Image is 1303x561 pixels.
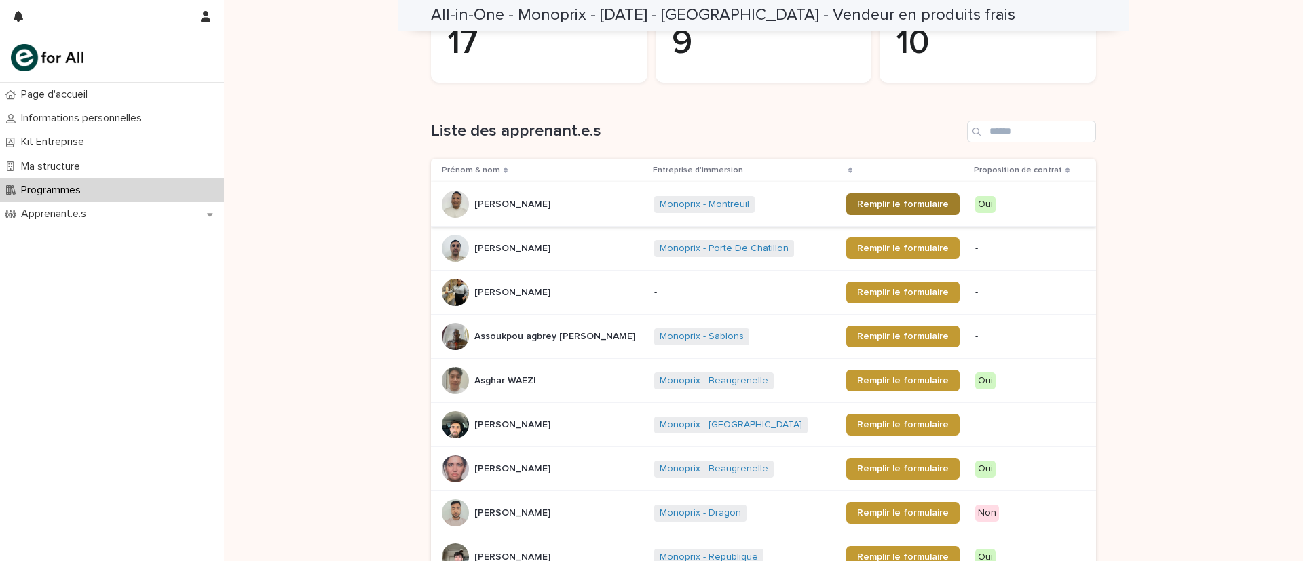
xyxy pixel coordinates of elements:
a: Remplir le formulaire [846,326,960,347]
p: [PERSON_NAME] [474,284,553,298]
p: Assoukpou agbrey [PERSON_NAME] [474,328,638,343]
tr: [PERSON_NAME][PERSON_NAME] Monoprix - [GEOGRAPHIC_DATA] Remplir le formulaire- [431,403,1096,447]
p: Prénom & nom [442,163,500,178]
p: Informations personnelles [16,112,153,125]
div: Oui [975,196,996,213]
span: Remplir le formulaire [857,508,949,518]
span: Remplir le formulaire [857,199,949,209]
a: Remplir le formulaire [846,370,960,391]
tr: Asghar WAEZIAsghar WAEZI Monoprix - Beaugrenelle Remplir le formulaireOui [431,359,1096,403]
p: - [975,243,1074,254]
p: - [975,287,1074,298]
a: Remplir le formulaire [846,193,960,215]
tr: Assoukpou agbrey [PERSON_NAME]Assoukpou agbrey [PERSON_NAME] Monoprix - Sablons Remplir le formul... [431,315,1096,359]
p: 17 [447,23,631,64]
tr: [PERSON_NAME][PERSON_NAME] Monoprix - Porte De Chatillon Remplir le formulaire- [431,227,1096,271]
div: Non [975,505,999,522]
p: Apprenant.e.s [16,208,97,220]
tr: [PERSON_NAME][PERSON_NAME] Monoprix - Montreuil Remplir le formulaireOui [431,182,1096,227]
p: Page d'accueil [16,88,98,101]
p: - [975,331,1074,343]
p: Kit Entreprise [16,136,95,149]
img: mHINNnv7SNCQZijbaqql [11,44,83,71]
p: Asghar WAEZI [474,372,539,387]
p: - [654,287,835,298]
a: Remplir le formulaire [846,237,960,259]
p: [PERSON_NAME] [474,505,553,519]
tr: [PERSON_NAME][PERSON_NAME] Monoprix - Dragon Remplir le formulaireNon [431,491,1096,535]
a: Monoprix - Porte De Chatillon [660,243,789,254]
p: 10 [896,23,1080,64]
a: Monoprix - Sablons [660,331,744,343]
div: Oui [975,461,996,478]
tr: [PERSON_NAME][PERSON_NAME] Monoprix - Beaugrenelle Remplir le formulaireOui [431,447,1096,491]
input: Search [967,121,1096,142]
p: [PERSON_NAME] [474,196,553,210]
p: [PERSON_NAME] [474,417,553,431]
div: Oui [975,372,996,389]
a: Monoprix - Beaugrenelle [660,463,768,475]
p: 9 [672,23,856,64]
p: [PERSON_NAME] [474,461,553,475]
a: Remplir le formulaire [846,282,960,303]
a: Remplir le formulaire [846,458,960,480]
span: Remplir le formulaire [857,332,949,341]
a: Monoprix - Montreuil [660,199,749,210]
span: Remplir le formulaire [857,464,949,473]
a: Remplir le formulaire [846,414,960,436]
a: Monoprix - Beaugrenelle [660,375,768,387]
p: Programmes [16,184,92,197]
a: Monoprix - [GEOGRAPHIC_DATA] [660,419,802,431]
a: Remplir le formulaire [846,502,960,524]
span: Remplir le formulaire [857,244,949,253]
p: Entreprise d'immersion [653,163,743,178]
span: Remplir le formulaire [857,376,949,385]
a: Monoprix - Dragon [660,507,741,519]
span: Remplir le formulaire [857,288,949,297]
p: Ma structure [16,160,91,173]
p: Proposition de contrat [974,163,1062,178]
h2: All-in-One - Monoprix - [DATE] - [GEOGRAPHIC_DATA] - Vendeur en produits frais [431,5,1015,25]
p: - [975,419,1074,431]
h1: Liste des apprenant.e.s [431,121,962,141]
p: [PERSON_NAME] [474,240,553,254]
tr: [PERSON_NAME][PERSON_NAME] -Remplir le formulaire- [431,271,1096,315]
span: Remplir le formulaire [857,420,949,429]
